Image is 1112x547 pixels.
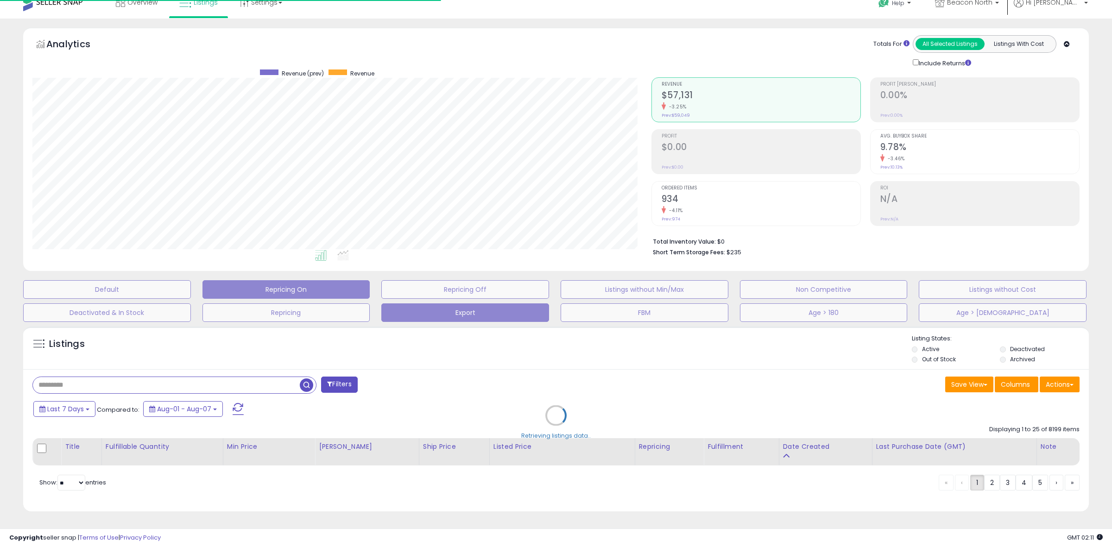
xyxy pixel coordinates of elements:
[662,82,860,87] span: Revenue
[666,103,687,110] small: -3.25%
[662,186,860,191] span: Ordered Items
[880,113,903,118] small: Prev: 0.00%
[662,113,690,118] small: Prev: $59,049
[23,303,191,322] button: Deactivated & In Stock
[885,155,905,162] small: -3.46%
[120,533,161,542] a: Privacy Policy
[662,90,860,102] h2: $57,131
[1067,533,1103,542] span: 2025-08-15 02:11 GMT
[916,38,985,50] button: All Selected Listings
[9,534,161,542] div: seller snap | |
[740,280,908,299] button: Non Competitive
[919,280,1087,299] button: Listings without Cost
[880,90,1079,102] h2: 0.00%
[9,533,43,542] strong: Copyright
[202,280,370,299] button: Repricing On
[202,303,370,322] button: Repricing
[906,57,982,68] div: Include Returns
[381,303,549,322] button: Export
[662,134,860,139] span: Profit
[23,280,191,299] button: Default
[919,303,1087,322] button: Age > [DEMOGRAPHIC_DATA]
[666,207,683,214] small: -4.11%
[662,164,683,170] small: Prev: $0.00
[727,248,741,257] span: $235
[873,40,910,49] div: Totals For
[880,216,898,222] small: Prev: N/A
[662,216,680,222] small: Prev: 974
[653,248,725,256] b: Short Term Storage Fees:
[46,38,108,53] h5: Analytics
[561,280,728,299] button: Listings without Min/Max
[662,142,860,154] h2: $0.00
[561,303,728,322] button: FBM
[381,280,549,299] button: Repricing Off
[282,69,324,77] span: Revenue (prev)
[521,432,591,440] div: Retrieving listings data..
[880,194,1079,206] h2: N/A
[740,303,908,322] button: Age > 180
[653,235,1073,246] li: $0
[350,69,374,77] span: Revenue
[880,142,1079,154] h2: 9.78%
[880,186,1079,191] span: ROI
[880,134,1079,139] span: Avg. Buybox Share
[880,82,1079,87] span: Profit [PERSON_NAME]
[662,194,860,206] h2: 934
[79,533,119,542] a: Terms of Use
[653,238,716,245] b: Total Inventory Value:
[880,164,903,170] small: Prev: 10.13%
[984,38,1053,50] button: Listings With Cost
